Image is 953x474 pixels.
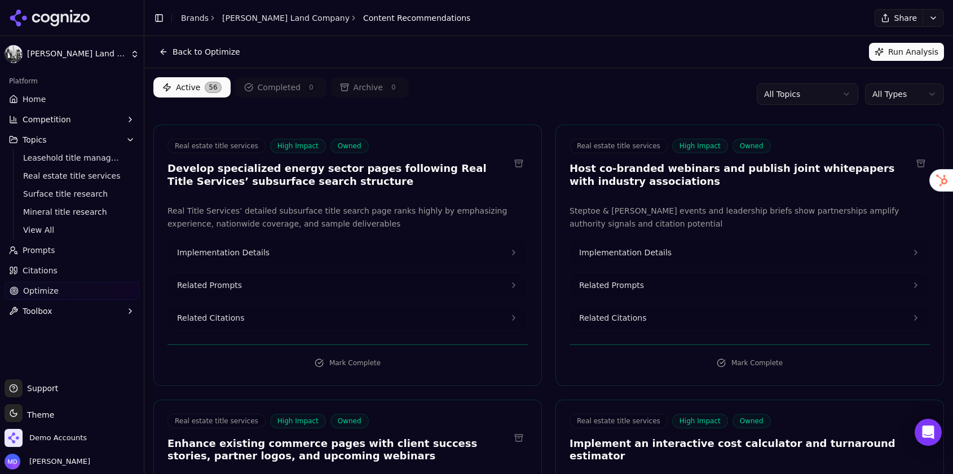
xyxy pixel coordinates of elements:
[5,429,87,447] button: Open organization switcher
[510,429,528,447] button: Archive recommendation
[672,139,728,153] span: High Impact
[153,43,246,61] button: Back to Optimize
[181,14,209,23] a: Brands
[23,224,121,236] span: View All
[23,94,46,105] span: Home
[387,82,400,93] span: 0
[579,280,644,291] span: Related Prompts
[510,154,528,172] button: Archive recommendation
[168,273,527,298] button: Related Prompts
[205,82,221,93] span: 56
[23,114,71,125] span: Competition
[19,204,126,220] a: Mineral title research
[19,186,126,202] a: Surface title research
[19,168,126,184] a: Real estate title services
[270,414,326,428] span: High Impact
[570,273,929,298] button: Related Prompts
[23,188,121,200] span: Surface title research
[570,162,912,188] h3: Host co-branded webinars and publish joint whitepapers with industry associations
[167,354,528,372] button: Mark Complete
[5,131,139,149] button: Topics
[29,433,87,443] span: Demo Accounts
[570,354,930,372] button: Mark Complete
[579,312,646,324] span: Related Citations
[23,206,121,218] span: Mineral title research
[305,82,317,93] span: 0
[270,139,326,153] span: High Impact
[167,162,510,188] h3: Develop specialized energy sector pages following Real Title Services’ subsurface search structure
[5,454,20,469] img: Melissa Dowd
[5,241,139,259] a: Prompts
[23,285,59,296] span: Optimize
[570,437,912,463] h3: Implement an interactive cost calculator and turnaround estimator
[167,139,266,153] span: Real estate title services
[5,302,139,320] button: Toolbox
[23,152,121,163] span: Leasehold title management
[23,265,58,276] span: Citations
[570,305,929,330] button: Related Citations
[570,205,930,231] p: Steptoe & [PERSON_NAME] events and leadership briefs show partnerships amplify authority signals ...
[363,12,470,24] span: Content Recommendations
[869,43,944,61] button: Run Analysis
[23,410,54,419] span: Theme
[5,110,139,129] button: Competition
[23,305,52,317] span: Toolbox
[23,170,121,181] span: Real estate title services
[25,457,90,467] span: [PERSON_NAME]
[177,280,242,291] span: Related Prompts
[733,139,771,153] span: Owned
[5,282,139,300] a: Optimize
[177,312,244,324] span: Related Citations
[331,77,409,98] button: Archive0
[912,154,930,172] button: Archive recommendation
[27,49,126,59] span: [PERSON_NAME] Land Company
[733,414,771,428] span: Owned
[153,77,231,98] button: Active56
[167,437,510,463] h3: Enhance existing commerce pages with client success stories, partner logos, and upcoming webinars
[23,134,47,145] span: Topics
[5,429,23,447] img: Demo Accounts
[235,77,327,98] button: Completed0
[875,9,923,27] button: Share
[672,414,728,428] span: High Impact
[912,429,930,447] button: Archive recommendation
[19,222,126,238] a: View All
[570,139,668,153] span: Real estate title services
[330,139,369,153] span: Owned
[168,305,527,330] button: Related Citations
[330,414,369,428] span: Owned
[5,454,90,469] button: Open user button
[168,240,527,265] button: Implementation Details
[579,247,672,258] span: Implementation Details
[167,414,266,428] span: Real estate title services
[570,414,668,428] span: Real estate title services
[19,150,126,166] a: Leasehold title management
[570,240,929,265] button: Implementation Details
[23,245,55,256] span: Prompts
[181,12,470,24] nav: breadcrumb
[167,205,528,231] p: Real Title Services’ detailed subsurface title search page ranks highly by emphasizing experience...
[23,383,58,394] span: Support
[5,45,23,63] img: Pickett Land Company
[5,90,139,108] a: Home
[177,247,270,258] span: Implementation Details
[915,419,942,446] div: Open Intercom Messenger
[5,72,139,90] div: Platform
[222,12,350,24] a: [PERSON_NAME] Land Company
[5,262,139,280] a: Citations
